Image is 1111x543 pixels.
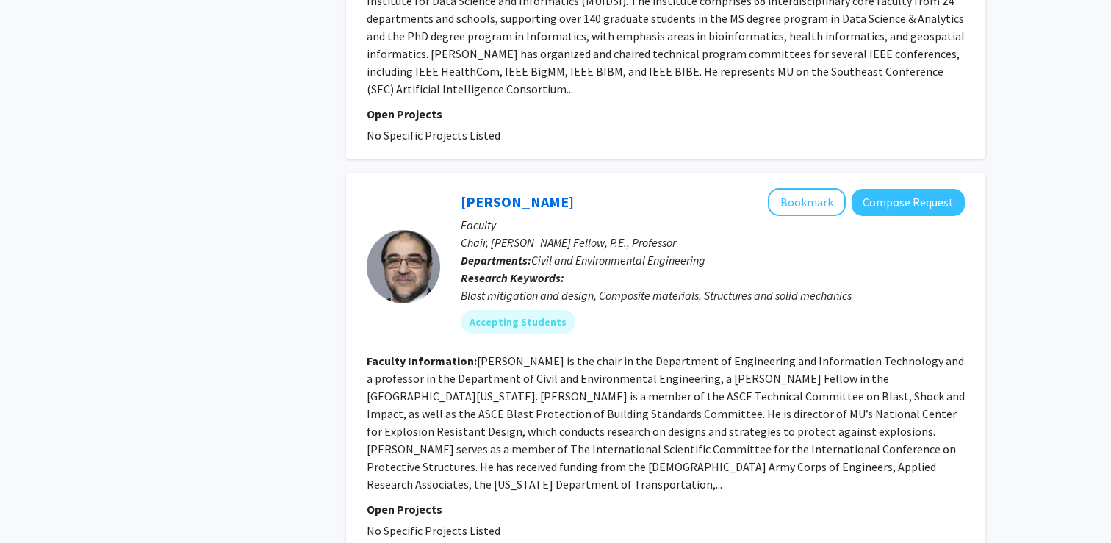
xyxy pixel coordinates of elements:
[461,234,965,251] p: Chair, [PERSON_NAME] Fellow, P.E., Professor
[461,193,574,211] a: [PERSON_NAME]
[367,353,477,368] b: Faculty Information:
[531,253,705,267] span: Civil and Environmental Engineering
[768,188,846,216] button: Add Hani Salim to Bookmarks
[367,500,965,518] p: Open Projects
[1049,477,1100,532] iframe: Chat
[461,287,965,304] div: Blast mitigation and design, Composite materials, Structures and solid mechanics
[461,270,564,285] b: Research Keywords:
[852,189,965,216] button: Compose Request to Hani Salim
[461,310,575,334] mat-chip: Accepting Students
[461,216,965,234] p: Faculty
[367,353,965,492] fg-read-more: [PERSON_NAME] is the chair in the Department of Engineering and Information Technology and a prof...
[367,128,500,143] span: No Specific Projects Listed
[367,105,965,123] p: Open Projects
[367,523,500,538] span: No Specific Projects Listed
[461,253,531,267] b: Departments:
